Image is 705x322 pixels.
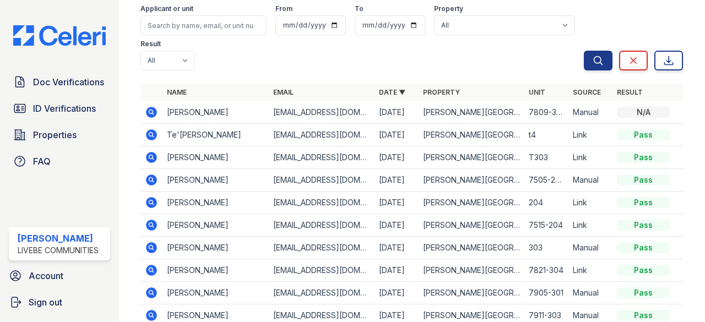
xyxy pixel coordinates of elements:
[379,88,405,96] a: Date ▼
[568,101,612,124] td: Manual
[33,102,96,115] span: ID Verifications
[419,237,524,259] td: [PERSON_NAME][GEOGRAPHIC_DATA]
[273,88,294,96] a: Email
[269,169,375,192] td: [EMAIL_ADDRESS][DOMAIN_NAME]
[617,88,643,96] a: Result
[9,150,110,172] a: FAQ
[162,124,268,146] td: Te'[PERSON_NAME]
[419,214,524,237] td: [PERSON_NAME][GEOGRAPHIC_DATA]
[524,169,568,192] td: 7505-203
[33,75,104,89] span: Doc Verifications
[419,169,524,192] td: [PERSON_NAME][GEOGRAPHIC_DATA]
[375,192,419,214] td: [DATE]
[524,282,568,304] td: 7905-301
[162,282,268,304] td: [PERSON_NAME]
[375,124,419,146] td: [DATE]
[375,214,419,237] td: [DATE]
[419,192,524,214] td: [PERSON_NAME][GEOGRAPHIC_DATA]
[375,101,419,124] td: [DATE]
[162,237,268,259] td: [PERSON_NAME]
[568,124,612,146] td: Link
[617,242,670,253] div: Pass
[568,214,612,237] td: Link
[162,101,268,124] td: [PERSON_NAME]
[33,128,77,141] span: Properties
[617,107,670,118] div: N/A
[524,259,568,282] td: 7821-304
[162,214,268,237] td: [PERSON_NAME]
[269,192,375,214] td: [EMAIL_ADDRESS][DOMAIN_NAME]
[419,259,524,282] td: [PERSON_NAME][GEOGRAPHIC_DATA]
[524,101,568,124] td: 7809-303
[140,40,161,48] label: Result
[524,192,568,214] td: 204
[355,4,364,13] label: To
[33,155,51,168] span: FAQ
[162,169,268,192] td: [PERSON_NAME]
[162,192,268,214] td: [PERSON_NAME]
[375,146,419,169] td: [DATE]
[568,169,612,192] td: Manual
[568,192,612,214] td: Link
[9,71,110,93] a: Doc Verifications
[269,259,375,282] td: [EMAIL_ADDRESS][DOMAIN_NAME]
[423,88,460,96] a: Property
[375,169,419,192] td: [DATE]
[617,287,670,298] div: Pass
[18,245,99,256] div: LiveBe Communities
[434,4,463,13] label: Property
[568,259,612,282] td: Link
[9,97,110,119] a: ID Verifications
[140,15,267,35] input: Search by name, email, or unit number
[568,282,612,304] td: Manual
[162,146,268,169] td: [PERSON_NAME]
[375,282,419,304] td: [DATE]
[269,146,375,169] td: [EMAIL_ADDRESS][DOMAIN_NAME]
[4,291,115,313] a: Sign out
[375,259,419,282] td: [DATE]
[275,4,292,13] label: From
[4,25,115,46] img: CE_Logo_Blue-a8612792a0a2168367f1c8372b55b34899dd931a85d93a1a3d3e32e68fde9ad4.png
[617,129,670,140] div: Pass
[617,152,670,163] div: Pass
[9,124,110,146] a: Properties
[269,282,375,304] td: [EMAIL_ADDRESS][DOMAIN_NAME]
[524,146,568,169] td: T303
[4,265,115,287] a: Account
[375,237,419,259] td: [DATE]
[617,220,670,231] div: Pass
[162,259,268,282] td: [PERSON_NAME]
[617,174,670,185] div: Pass
[524,214,568,237] td: 7515-204
[617,310,670,321] div: Pass
[29,296,62,309] span: Sign out
[573,88,601,96] a: Source
[167,88,187,96] a: Name
[419,124,524,146] td: [PERSON_NAME][GEOGRAPHIC_DATA]
[18,232,99,245] div: [PERSON_NAME]
[568,146,612,169] td: Link
[140,4,193,13] label: Applicant or unit
[568,237,612,259] td: Manual
[29,269,63,282] span: Account
[617,265,670,276] div: Pass
[269,124,375,146] td: [EMAIL_ADDRESS][DOMAIN_NAME]
[269,101,375,124] td: [EMAIL_ADDRESS][DOMAIN_NAME]
[419,101,524,124] td: [PERSON_NAME][GEOGRAPHIC_DATA]
[529,88,545,96] a: Unit
[419,282,524,304] td: [PERSON_NAME][GEOGRAPHIC_DATA]
[617,197,670,208] div: Pass
[269,237,375,259] td: [EMAIL_ADDRESS][DOMAIN_NAME]
[269,214,375,237] td: [EMAIL_ADDRESS][DOMAIN_NAME]
[524,237,568,259] td: 303
[419,146,524,169] td: [PERSON_NAME][GEOGRAPHIC_DATA]
[524,124,568,146] td: t4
